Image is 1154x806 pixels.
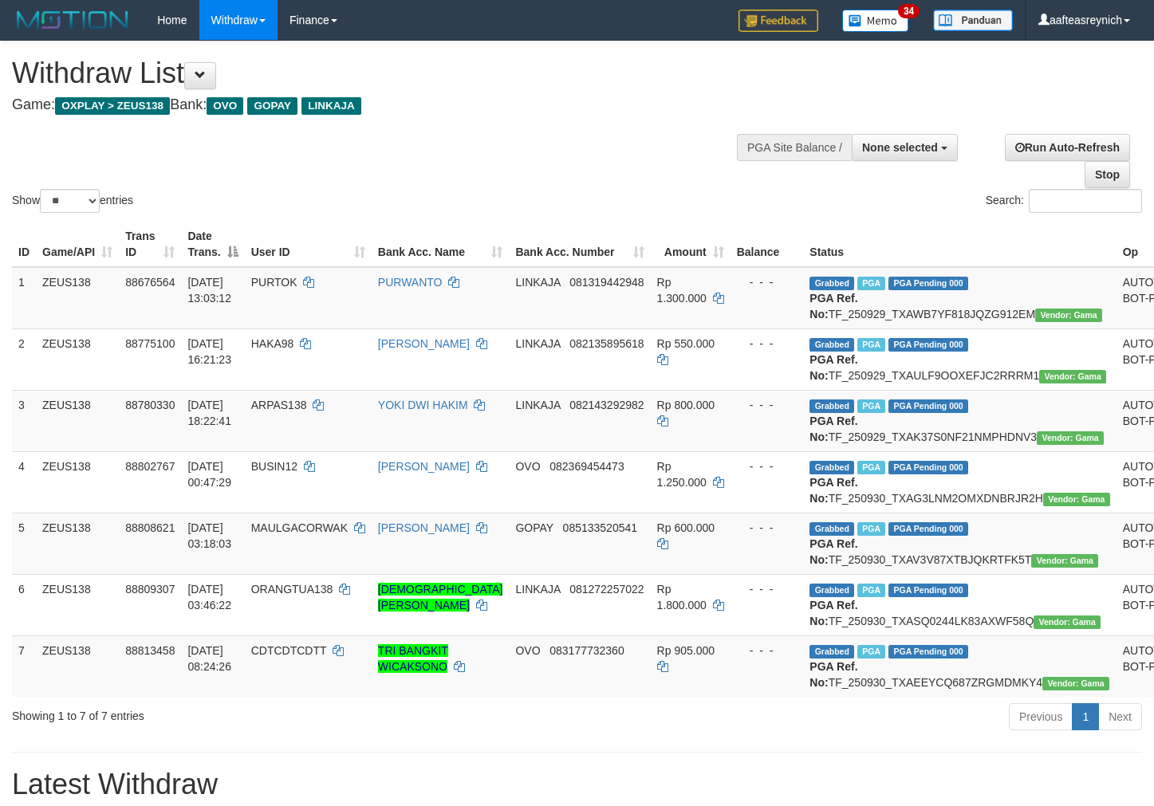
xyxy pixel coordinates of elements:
span: LINKAJA [515,583,560,596]
div: - - - [737,520,798,536]
span: Vendor URL: https://trx31.1velocity.biz [1034,615,1101,629]
img: panduan.png [933,10,1013,31]
span: MAULGACORWAK [251,521,348,534]
td: ZEUS138 [36,635,119,697]
th: Status [803,222,1116,267]
a: YOKI DWI HAKIM [378,399,468,411]
span: ORANGTUA138 [251,583,333,596]
span: Grabbed [809,584,854,597]
span: Marked by aafsreyleap [857,584,885,597]
span: Copy 082143292982 to clipboard [569,399,644,411]
div: - - - [737,274,798,290]
span: PGA Pending [888,522,968,536]
span: Grabbed [809,645,854,659]
span: PGA Pending [888,338,968,352]
span: GOPAY [515,521,553,534]
span: 88802767 [125,460,175,473]
span: OVO [515,460,540,473]
span: Grabbed [809,461,854,474]
span: LINKAJA [515,399,560,411]
span: Vendor URL: https://trx31.1velocity.biz [1031,554,1098,568]
span: Vendor URL: https://trx31.1velocity.biz [1039,370,1106,383]
span: 88676564 [125,276,175,289]
a: [DEMOGRAPHIC_DATA][PERSON_NAME] [378,583,503,611]
span: 88809307 [125,583,175,596]
span: Vendor URL: https://trx31.1velocity.biz [1042,677,1109,690]
span: Marked by aafnoeunsreypich [857,399,885,413]
th: Date Trans.: activate to sort column descending [181,222,244,267]
span: Grabbed [809,338,854,352]
span: OXPLAY > ZEUS138 [55,97,170,115]
td: TF_250930_TXAG3LNM2OMXDNBRJR2H [803,451,1116,513]
span: BUSIN12 [251,460,297,473]
label: Show entries [12,189,133,213]
span: Grabbed [809,522,854,536]
td: ZEUS138 [36,390,119,451]
span: 88775100 [125,337,175,350]
img: MOTION_logo.png [12,8,133,32]
th: Amount: activate to sort column ascending [651,222,731,267]
a: PURWANTO [378,276,443,289]
span: LINKAJA [515,337,560,350]
span: 88780330 [125,399,175,411]
span: Rp 905.000 [657,644,715,657]
div: - - - [737,581,798,597]
span: Copy 085133520541 to clipboard [563,521,637,534]
span: ARPAS138 [251,399,307,411]
span: Rp 550.000 [657,337,715,350]
td: TF_250930_TXAEEYCQ687ZRGMDMKY4 [803,635,1116,697]
span: Marked by aafsreyleap [857,461,885,474]
th: Trans ID: activate to sort column ascending [119,222,181,267]
span: Vendor URL: https://trx31.1velocity.biz [1037,431,1104,445]
span: [DATE] 03:18:03 [187,521,231,550]
span: 34 [898,4,920,18]
span: Copy 082135895618 to clipboard [569,337,644,350]
a: Previous [1009,703,1073,730]
span: PGA Pending [888,277,968,290]
span: [DATE] 16:21:23 [187,337,231,366]
b: PGA Ref. No: [809,599,857,627]
td: ZEUS138 [36,328,119,390]
span: Marked by aafsreyleap [857,522,885,536]
th: ID [12,222,36,267]
td: TF_250930_TXASQ0244LK83AXWF58Q [803,574,1116,635]
span: CDTCDTCDTT [251,644,327,657]
span: HAKA98 [251,337,294,350]
td: TF_250929_TXAWB7YF818JQZG912EM [803,267,1116,329]
span: Grabbed [809,277,854,290]
td: 2 [12,328,36,390]
span: Rp 800.000 [657,399,715,411]
a: Run Auto-Refresh [1005,134,1130,161]
span: Marked by aafnoeunsreypich [857,277,885,290]
td: TF_250929_TXAULF9OOXEFJC2RRRM1 [803,328,1116,390]
span: [DATE] 18:22:41 [187,399,231,427]
a: [PERSON_NAME] [378,460,470,473]
td: 3 [12,390,36,451]
span: Copy 083177732360 to clipboard [549,644,624,657]
select: Showentries [40,189,100,213]
div: PGA Site Balance / [737,134,852,161]
td: TF_250930_TXAV3V87XTBJQKRTFK5T [803,513,1116,574]
span: 88813458 [125,644,175,657]
div: Showing 1 to 7 of 7 entries [12,702,469,724]
a: [PERSON_NAME] [378,521,470,534]
span: Copy 081319442948 to clipboard [569,276,644,289]
img: Button%20Memo.svg [842,10,909,32]
span: Vendor URL: https://trx31.1velocity.biz [1035,309,1102,322]
span: OVO [207,97,243,115]
div: - - - [737,643,798,659]
h1: Withdraw List [12,57,754,89]
span: [DATE] 08:24:26 [187,644,231,673]
img: Feedback.jpg [738,10,818,32]
div: - - - [737,397,798,413]
a: [PERSON_NAME] [378,337,470,350]
span: PGA Pending [888,584,968,597]
td: 1 [12,267,36,329]
td: ZEUS138 [36,451,119,513]
span: [DATE] 13:03:12 [187,276,231,305]
b: PGA Ref. No: [809,660,857,689]
span: PGA Pending [888,461,968,474]
span: [DATE] 00:47:29 [187,460,231,489]
b: PGA Ref. No: [809,476,857,505]
span: Grabbed [809,399,854,413]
